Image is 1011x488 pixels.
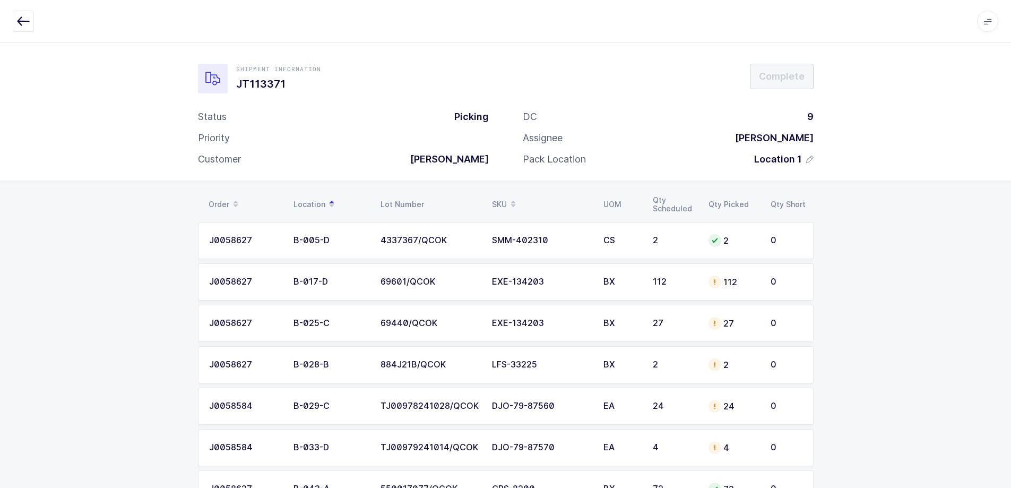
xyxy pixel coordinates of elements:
[754,153,802,166] span: Location 1
[523,153,586,166] div: Pack Location
[759,70,805,83] span: Complete
[198,153,241,166] div: Customer
[381,443,479,452] div: TJ00979241014/QCOK
[209,401,281,411] div: J0058584
[293,195,368,213] div: Location
[603,319,640,328] div: BX
[523,110,537,123] div: DC
[771,277,802,287] div: 0
[708,358,758,371] div: 2
[771,443,802,452] div: 0
[708,317,758,330] div: 27
[653,196,696,213] div: Qty Scheduled
[492,443,591,452] div: DJO-79-87570
[381,277,479,287] div: 69601/QCOK
[209,236,281,245] div: J0058627
[653,360,696,370] div: 2
[653,401,696,411] div: 24
[381,360,479,370] div: 884J21B/QCOK
[381,319,479,328] div: 69440/QCOK
[446,110,489,123] div: Picking
[381,200,479,209] div: Lot Number
[492,360,591,370] div: LFS-33225
[708,234,758,247] div: 2
[198,110,227,123] div: Status
[603,360,640,370] div: BX
[754,153,814,166] button: Location 1
[492,236,591,245] div: SMM-402310
[209,195,281,213] div: Order
[653,319,696,328] div: 27
[603,277,640,287] div: BX
[293,401,368,411] div: B-029-C
[236,65,321,73] div: Shipment Information
[209,443,281,452] div: J0058584
[708,200,758,209] div: Qty Picked
[381,236,479,245] div: 4337367/QCOK
[771,200,807,209] div: Qty Short
[492,277,591,287] div: EXE-134203
[771,360,802,370] div: 0
[771,401,802,411] div: 0
[209,319,281,328] div: J0058627
[727,132,814,144] div: [PERSON_NAME]
[603,443,640,452] div: EA
[708,441,758,454] div: 4
[603,401,640,411] div: EA
[236,75,321,92] h1: JT113371
[293,319,368,328] div: B-025-C
[750,64,814,89] button: Complete
[653,443,696,452] div: 4
[198,132,230,144] div: Priority
[653,236,696,245] div: 2
[771,236,802,245] div: 0
[381,401,479,411] div: TJ00978241028/QCOK
[402,153,489,166] div: [PERSON_NAME]
[293,360,368,370] div: B-028-B
[492,401,591,411] div: DJO-79-87560
[603,200,640,209] div: UOM
[603,236,640,245] div: CS
[523,132,563,144] div: Assignee
[209,360,281,370] div: J0058627
[807,111,814,122] span: 9
[293,443,368,452] div: B-033-D
[708,276,758,288] div: 112
[492,195,591,213] div: SKU
[293,236,368,245] div: B-005-D
[492,319,591,328] div: EXE-134203
[293,277,368,287] div: B-017-D
[771,319,802,328] div: 0
[209,277,281,287] div: J0058627
[653,277,696,287] div: 112
[708,400,758,413] div: 24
